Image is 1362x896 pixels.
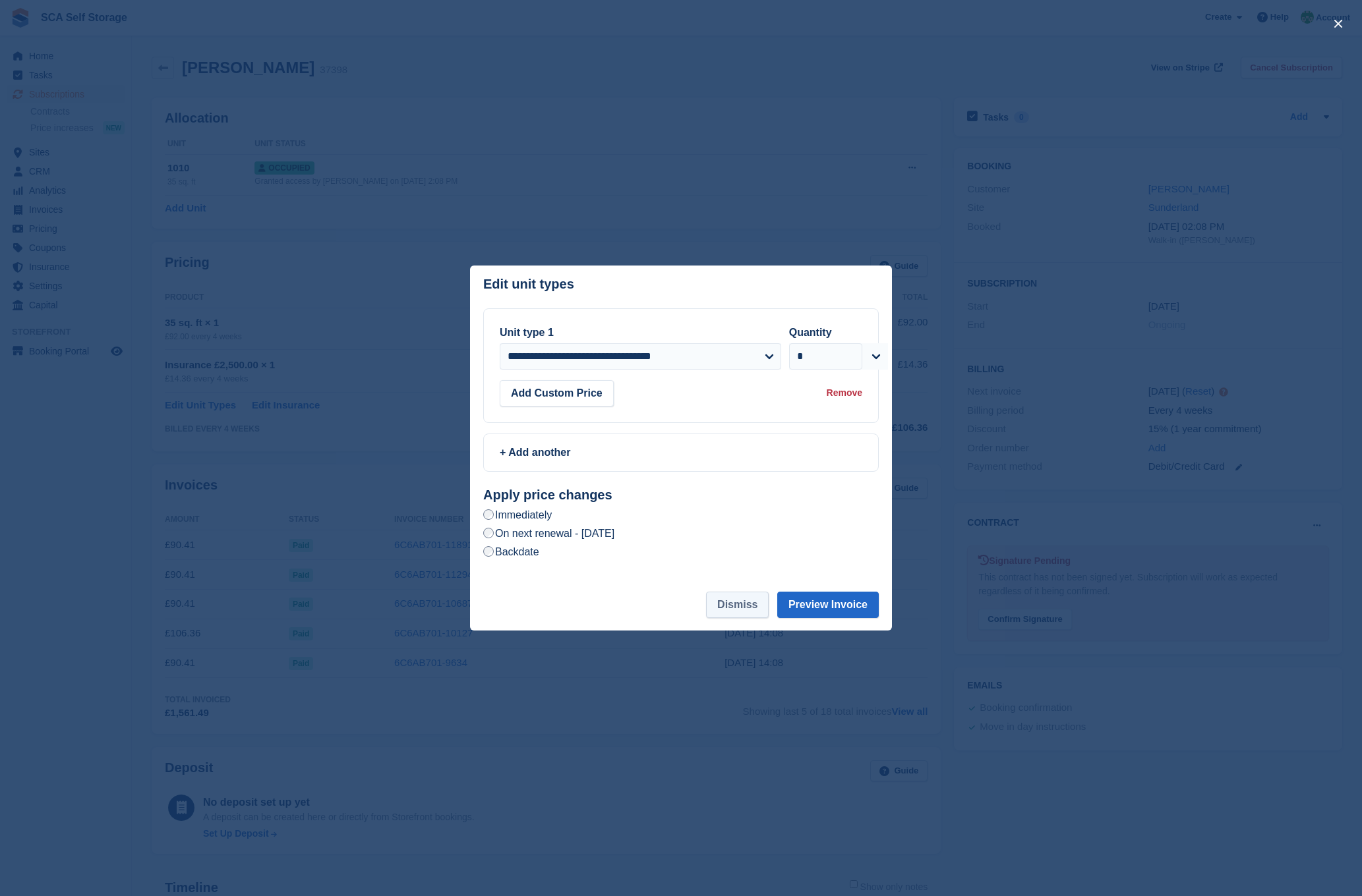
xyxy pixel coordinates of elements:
strong: Apply price changes [483,488,612,502]
input: On next renewal - [DATE] [483,528,494,538]
label: Quantity [789,327,832,338]
label: Immediately [483,508,552,522]
div: + Add another [500,445,862,461]
p: Edit unit types [483,277,574,292]
button: Preview Invoice [777,592,879,618]
label: On next renewal - [DATE] [483,526,614,540]
input: Backdate [483,546,494,557]
label: Unit type 1 [500,327,554,338]
button: close [1328,13,1349,34]
a: + Add another [483,434,879,472]
div: Remove [827,386,862,400]
label: Backdate [483,545,539,559]
input: Immediately [483,509,494,520]
button: Add Custom Price [500,380,614,406]
button: Dismiss [706,592,769,618]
